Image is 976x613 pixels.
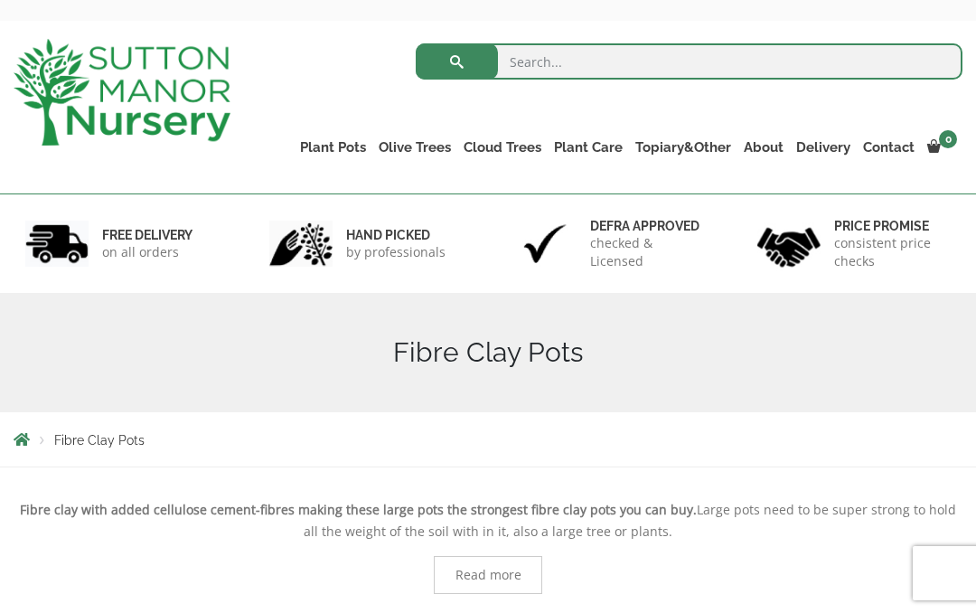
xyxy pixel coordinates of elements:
a: 0 [921,135,962,160]
span: 0 [939,130,957,148]
img: 3.jpg [513,221,577,267]
img: 1.jpg [25,221,89,267]
h6: Defra approved [590,218,707,234]
span: Fibre Clay Pots [54,433,145,448]
h6: hand picked [346,227,446,243]
img: 2.jpg [269,221,333,267]
h1: Fibre Clay Pots [14,336,962,369]
h6: FREE DELIVERY [102,227,192,243]
p: by professionals [346,243,446,261]
a: Contact [857,135,921,160]
a: Olive Trees [372,135,457,160]
a: Plant Care [548,135,629,160]
input: Search... [416,43,962,80]
a: Topiary&Other [629,135,737,160]
span: Read more [455,569,521,581]
img: 4.jpg [757,216,821,271]
a: About [737,135,790,160]
p: Large pots need to be super strong to hold all the weight of the soil with in it, also a large tr... [14,499,962,542]
p: consistent price checks [834,234,951,270]
p: checked & Licensed [590,234,707,270]
a: Cloud Trees [457,135,548,160]
a: Delivery [790,135,857,160]
nav: Breadcrumbs [14,432,962,447]
p: on all orders [102,243,192,261]
strong: Fibre clay with added cellulose cement-fibres making these large pots the strongest fibre clay po... [20,501,697,518]
h6: Price promise [834,218,951,234]
a: Plant Pots [294,135,372,160]
img: logo [14,39,230,146]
